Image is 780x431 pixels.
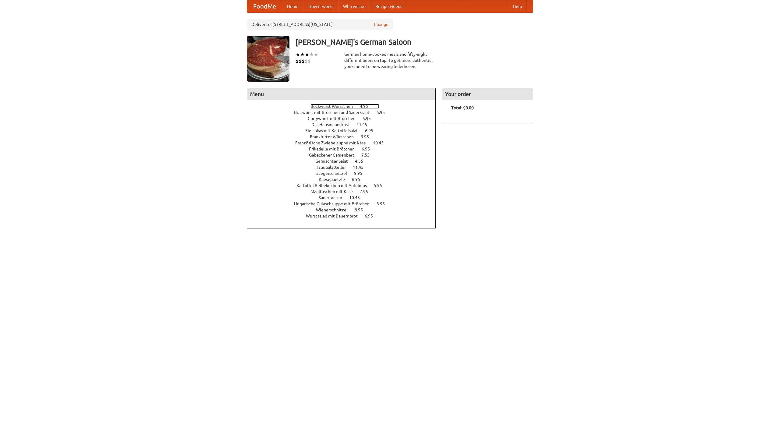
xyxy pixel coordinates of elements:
[319,195,348,200] span: Sauerbraten
[305,128,385,133] a: Fleishkas mit Kartoffelsalat 6.95
[314,51,318,58] li: ★
[309,153,381,157] a: Gebackener Camenbert 7.55
[310,104,359,109] span: Bockwurst Würstchen
[294,110,396,115] a: Bratwurst mit Brötchen und Sauerkraut 5.95
[355,207,369,212] span: 8.95
[355,159,369,164] span: 4.55
[305,58,308,65] li: $
[305,128,364,133] span: Fleishkas mit Kartoffelsalat
[310,189,359,194] span: Maultaschen mit Käse
[296,58,299,65] li: $
[344,51,436,69] div: German home-cooked meals and fifty-eight different beers on tap. To get more authentic, you'd nee...
[305,51,309,58] li: ★
[315,165,352,170] span: Haus Salatteller
[309,153,360,157] span: Gebackener Camenbert
[306,214,384,218] a: Wurstsalad mit Bauernbrot 6.95
[365,214,379,218] span: 6.95
[294,201,376,206] span: Ungarische Gulaschsuppe mit Brötchen
[360,189,374,194] span: 7.95
[310,104,379,109] a: Bockwurst Würstchen 4.95
[300,51,305,58] li: ★
[306,214,364,218] span: Wurstsalad mit Bauernbrot
[294,201,396,206] a: Ungarische Gulaschsuppe mit Brötchen 3.95
[349,195,366,200] span: 10.45
[361,153,376,157] span: 7.55
[362,147,376,151] span: 6.95
[308,116,382,121] a: Currywurst mit Brötchen 5.95
[308,116,362,121] span: Currywurst mit Brötchen
[310,134,360,139] span: Frankfurter Würstchen
[360,104,374,109] span: 4.95
[311,122,378,127] a: Das Hausmannskost 11.45
[361,134,375,139] span: 9.95
[296,183,373,188] span: Kartoffel Reibekuchen mit Apfelmus
[316,207,374,212] a: Wienerschnitzel 8.95
[310,134,380,139] a: Frankfurter Würstchen 9.95
[377,201,391,206] span: 3.95
[315,159,374,164] a: Gemischter Salat 4.55
[299,58,302,65] li: $
[374,21,388,27] a: Change
[356,122,373,127] span: 11.45
[282,0,303,12] a: Home
[247,36,289,82] img: angular.jpg
[508,0,527,12] a: Help
[354,171,368,176] span: 9.95
[319,177,351,182] span: Kaesepaetzle
[316,171,374,176] a: Jaegerschnitzel 9.95
[352,177,366,182] span: 6.95
[308,58,311,65] li: $
[294,110,376,115] span: Bratwurst mit Brötchen und Sauerkraut
[309,147,381,151] a: Frikadelle mit Brötchen 6.95
[296,183,393,188] a: Kartoffel Reibekuchen mit Apfelmus 5.95
[319,195,371,200] a: Sauerbraten 10.45
[451,105,474,110] b: Total: $0.00
[303,0,338,12] a: How it works
[338,0,370,12] a: Who we are
[363,116,377,121] span: 5.95
[309,51,314,58] li: ★
[295,140,395,145] a: Französische Zwiebelsuppe mit Käse 10.45
[374,183,388,188] span: 5.95
[310,189,379,194] a: Maultaschen mit Käse 7.95
[315,165,375,170] a: Haus Salatteller 11.45
[247,88,435,100] h4: Menu
[442,88,533,100] h4: Your order
[377,110,391,115] span: 5.95
[247,19,393,30] div: Deliver to: [STREET_ADDRESS][US_STATE]
[296,51,300,58] li: ★
[353,165,370,170] span: 11.45
[302,58,305,65] li: $
[247,0,282,12] a: FoodMe
[316,171,353,176] span: Jaegerschnitzel
[311,122,356,127] span: Das Hausmannskost
[365,128,379,133] span: 6.95
[316,207,354,212] span: Wienerschnitzel
[315,159,354,164] span: Gemischter Salat
[309,147,361,151] span: Frikadelle mit Brötchen
[296,36,533,48] h3: [PERSON_NAME]'s German Saloon
[370,0,407,12] a: Recipe videos
[319,177,371,182] a: Kaesepaetzle 6.95
[373,140,390,145] span: 10.45
[295,140,372,145] span: Französische Zwiebelsuppe mit Käse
